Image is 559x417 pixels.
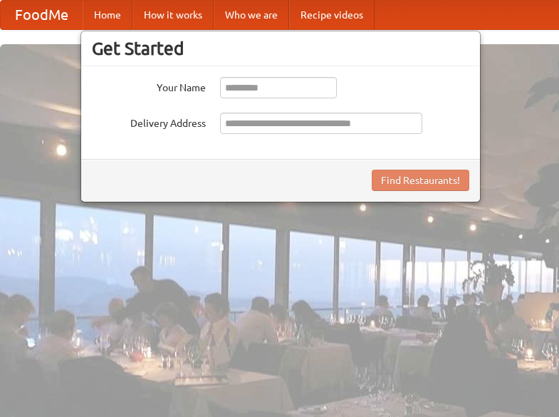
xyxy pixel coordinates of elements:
[289,1,375,29] a: Recipe videos
[92,77,206,95] label: Your Name
[372,170,469,191] button: Find Restaurants!
[132,1,214,29] a: How it works
[92,38,469,59] h3: Get Started
[214,1,289,29] a: Who we are
[83,1,132,29] a: Home
[92,113,206,130] label: Delivery Address
[1,1,83,29] a: FoodMe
